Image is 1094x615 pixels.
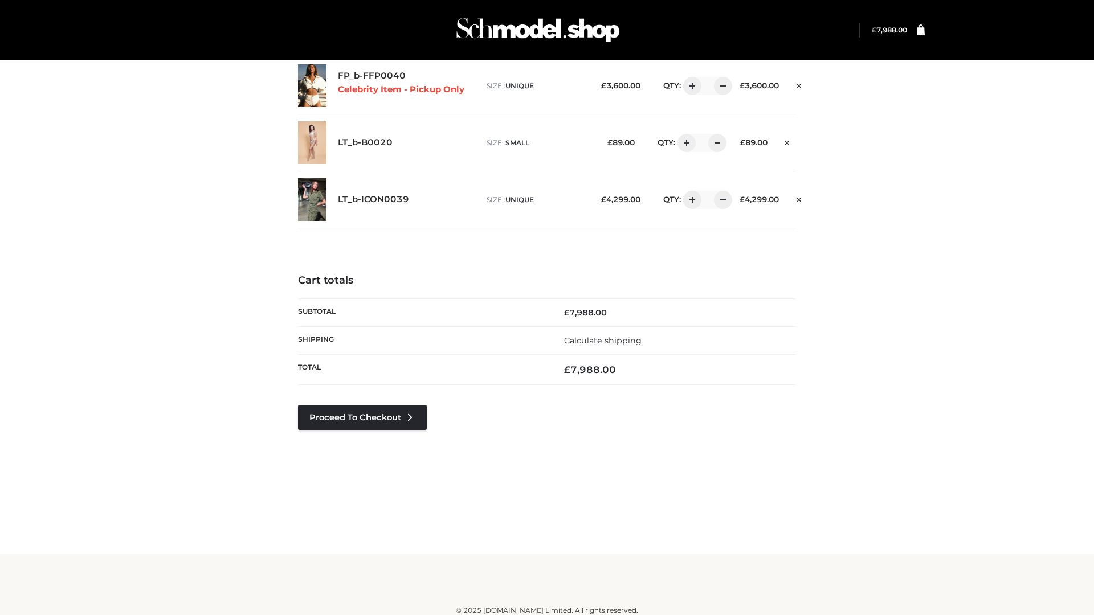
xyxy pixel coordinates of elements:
[607,138,613,147] span: £
[452,7,623,52] img: Schmodel Admin 964
[487,138,590,148] p: size :
[652,77,728,95] div: QTY:
[607,138,635,147] bdi: 89.00
[505,138,529,147] span: SMALL
[338,137,393,148] a: LT_b-B0020
[487,81,590,91] p: size :
[298,298,547,326] th: Subtotal
[740,138,768,147] bdi: 89.00
[601,195,640,204] bdi: 4,299.00
[338,71,406,81] a: FP_b-FFP0040
[298,274,796,287] h4: Cart totals
[487,195,590,205] p: size :
[872,26,907,34] a: £7,988.00
[740,81,779,90] bdi: 3,600.00
[564,307,607,318] bdi: 7,988.00
[564,364,616,375] bdi: 7,988.00
[298,405,427,430] a: Proceed to Checkout
[740,81,745,90] span: £
[298,355,547,385] th: Total
[872,26,876,34] span: £
[601,195,606,204] span: £
[790,191,807,206] a: Remove this item
[601,81,640,90] bdi: 3,600.00
[646,134,722,152] div: QTY:
[564,335,642,346] a: Calculate shipping
[338,194,409,205] a: LT_b-ICON0039
[652,191,728,209] div: QTY:
[564,307,569,318] span: £
[740,138,745,147] span: £
[505,195,534,204] span: UNIQUE
[564,364,570,375] span: £
[601,81,606,90] span: £
[740,195,745,204] span: £
[740,195,779,204] bdi: 4,299.00
[790,77,807,92] a: Remove this item
[779,134,796,149] a: Remove this item
[298,326,547,354] th: Shipping
[505,81,534,90] span: UNIQUE
[338,84,475,95] p: Celebrity Item - Pickup Only
[872,26,907,34] bdi: 7,988.00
